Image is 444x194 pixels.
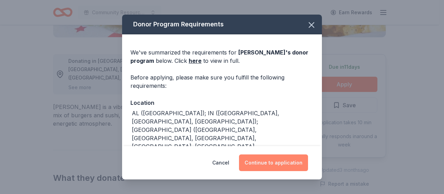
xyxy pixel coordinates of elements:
div: Location [130,98,314,107]
div: We've summarized the requirements for below. Click to view in full. [130,48,314,65]
button: Cancel [212,154,229,171]
button: Continue to application [239,154,308,171]
a: here [189,57,202,65]
div: Before applying, please make sure you fulfill the following requirements: [130,73,314,90]
div: Donor Program Requirements [122,15,322,34]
